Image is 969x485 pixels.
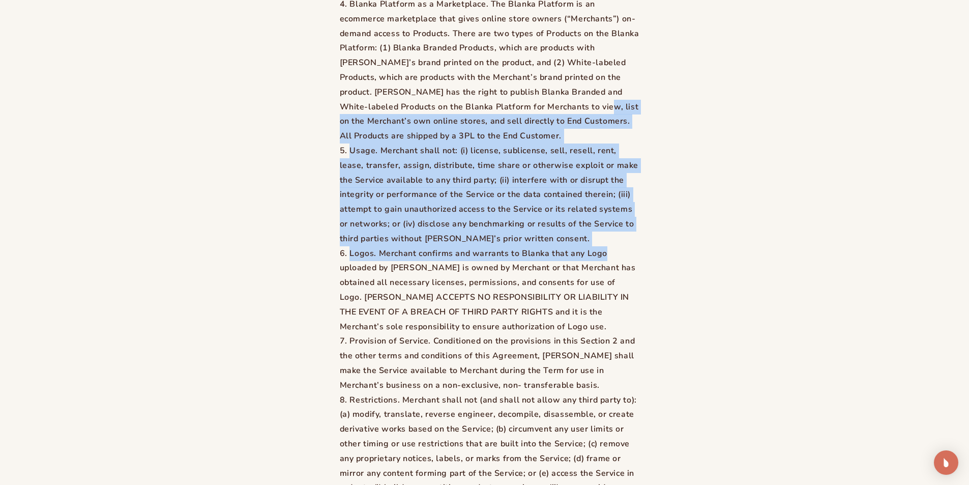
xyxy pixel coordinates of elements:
[340,246,640,334] li: Logos. Merchant confirms and warrants to Blanka that any Logo uploaded by [PERSON_NAME] is owned ...
[340,334,640,392] li: Provision of Service. Conditioned on the provisions in this Section 2 and the other terms and con...
[934,450,958,475] div: Open Intercom Messenger
[340,144,640,246] li: Usage. Merchant shall not: (i) license, sublicense, sell, resell, rent, lease, transfer, assign, ...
